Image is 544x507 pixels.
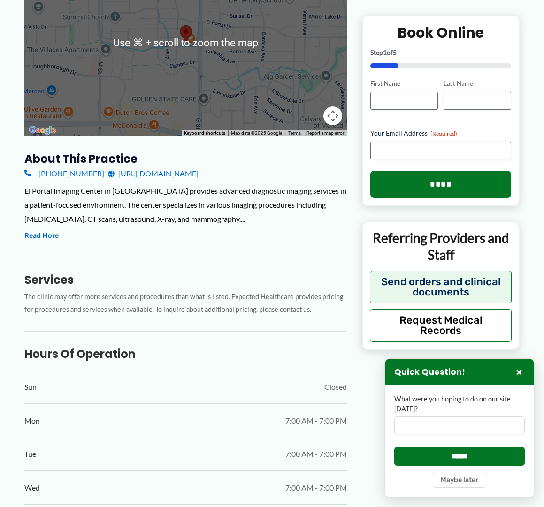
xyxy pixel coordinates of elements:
label: Last Name [444,79,511,88]
a: Terms (opens in new tab) [288,130,301,136]
h3: Services [24,272,347,287]
h2: Book Online [370,23,511,42]
a: Open this area in Google Maps (opens a new window) [27,124,58,136]
button: Read More [24,230,59,242]
span: 1 [383,48,387,56]
button: Send orders and clinical documents [370,270,512,303]
button: Keyboard shortcuts [184,130,225,136]
div: El Portal Imaging Center in [GEOGRAPHIC_DATA] provides advanced diagnostic imaging services in a ... [24,184,347,226]
span: 7:00 AM - 7:00 PM [285,447,347,461]
span: Tue [24,447,36,461]
label: What were you hoping to do on our site [DATE]? [394,394,525,414]
button: Maybe later [433,473,486,488]
span: Mon [24,414,40,428]
span: Map data ©2025 Google [231,130,282,136]
span: Sun [24,380,37,394]
span: Wed [24,481,40,495]
span: (Required) [430,130,457,137]
button: Close [513,366,525,378]
a: [URL][DOMAIN_NAME] [108,166,199,181]
button: Map camera controls [323,106,342,125]
a: [PHONE_NUMBER] [24,166,104,181]
button: Request Medical Records [370,309,512,341]
label: First Name [370,79,438,88]
p: Referring Providers and Staff [370,229,512,264]
span: 5 [393,48,397,56]
h3: About this practice [24,151,347,166]
h3: Hours of Operation [24,347,347,361]
h3: Quick Question! [394,367,465,378]
p: Step of [370,49,511,56]
img: Google [27,124,58,136]
span: Closed [324,380,347,394]
a: Report a map error [306,130,344,136]
span: 7:00 AM - 7:00 PM [285,481,347,495]
label: Your Email Address [370,129,511,138]
span: 7:00 AM - 7:00 PM [285,414,347,428]
p: The clinic may offer more services and procedures than what is listed. Expected Healthcare provid... [24,291,347,316]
